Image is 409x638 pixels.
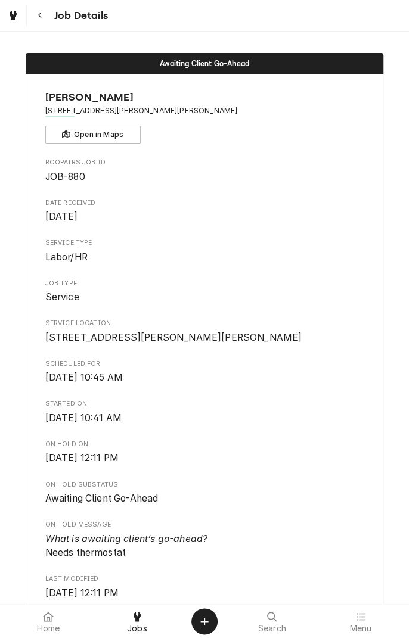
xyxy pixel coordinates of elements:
[349,624,371,633] span: Menu
[45,532,364,560] span: On Hold Message
[45,372,123,383] span: [DATE] 10:45 AM
[160,60,249,67] span: Awaiting Client Go-Ahead
[45,250,364,264] span: Service Type
[45,238,364,264] div: Service Type
[45,574,364,584] span: Last Modified
[45,411,364,425] span: Started On
[45,480,364,506] div: On Hold SubStatus
[45,291,79,303] span: Service
[45,359,364,385] div: Scheduled For
[45,480,364,490] span: On Hold SubStatus
[45,319,364,344] div: Service Location
[45,493,159,504] span: Awaiting Client Go-Ahead
[2,5,24,26] a: Go to Jobs
[45,158,364,183] div: Roopairs Job ID
[45,440,364,449] span: On Hold On
[51,8,108,24] span: Job Details
[45,251,88,263] span: Labor/HR
[45,279,364,304] div: Job Type
[45,332,302,343] span: [STREET_ADDRESS][PERSON_NAME][PERSON_NAME]
[45,586,364,600] span: Last Modified
[45,520,364,530] span: On Hold Message
[45,158,364,167] span: Roopairs Job ID
[45,211,78,222] span: [DATE]
[45,533,208,544] i: What is awaiting client’s go-ahead?
[26,53,383,74] div: Status
[5,607,92,636] a: Home
[228,607,316,636] a: Search
[45,359,364,369] span: Scheduled For
[45,440,364,465] div: On Hold On
[45,279,364,288] span: Job Type
[45,210,364,224] span: Date Received
[45,198,364,224] div: Date Received
[258,624,286,633] span: Search
[45,520,364,560] div: On Hold Message
[127,624,147,633] span: Jobs
[37,624,60,633] span: Home
[191,608,218,634] button: Create Object
[45,451,364,465] span: On Hold On
[45,331,364,345] span: Service Location
[45,412,122,424] span: [DATE] 10:41 AM
[45,105,364,116] span: Address
[45,399,364,409] span: Started On
[45,126,141,144] button: Open in Maps
[45,452,119,463] span: [DATE] 12:11 PM
[45,170,364,184] span: Roopairs Job ID
[45,371,364,385] span: Scheduled For
[45,171,85,182] span: JOB-880
[45,290,364,304] span: Job Type
[45,587,119,599] span: [DATE] 12:11 PM
[45,533,208,559] span: Needs thermostat
[45,491,364,506] span: On Hold SubStatus
[94,607,181,636] a: Jobs
[45,89,364,144] div: Client Information
[29,5,51,26] button: Navigate back
[45,89,364,105] span: Name
[45,399,364,425] div: Started On
[45,198,364,208] span: Date Received
[45,319,364,328] span: Service Location
[45,238,364,248] span: Service Type
[45,574,364,600] div: Last Modified
[317,607,405,636] a: Menu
